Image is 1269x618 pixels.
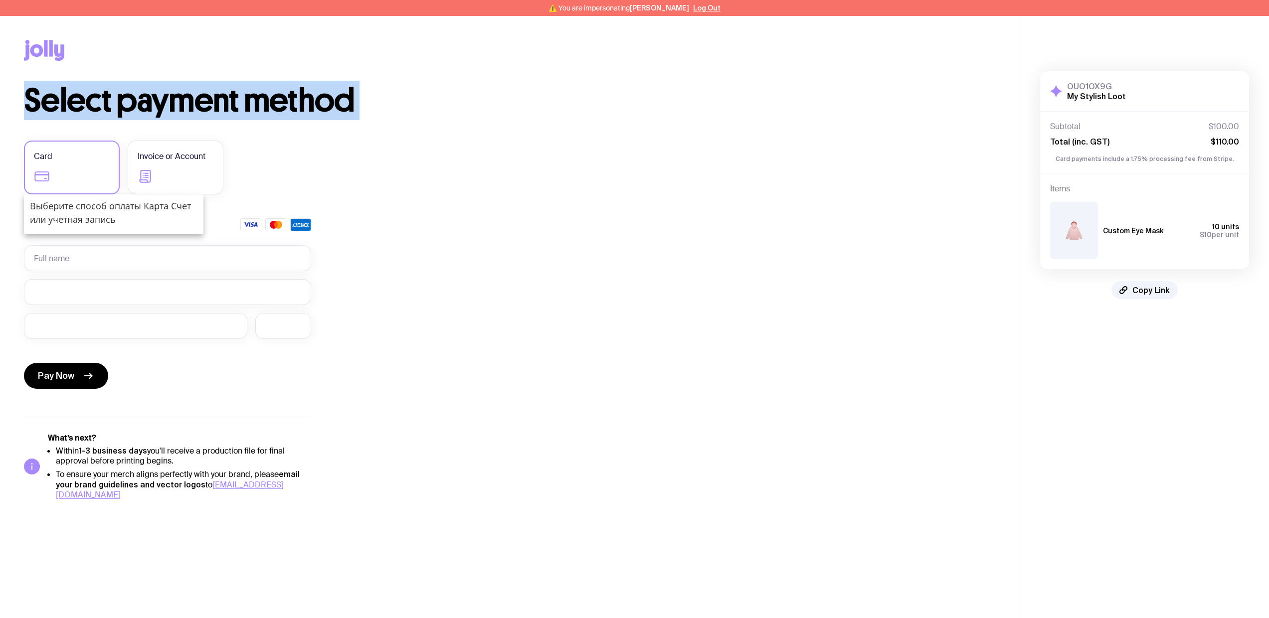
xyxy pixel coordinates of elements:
span: Subtotal [1050,122,1081,132]
span: [PERSON_NAME] [630,4,689,12]
button: Log Out [693,4,721,12]
span: Pay Now [38,370,74,382]
button: Copy Link [1111,281,1178,299]
span: Invoice or Account [138,151,205,162]
div: Выберите способ оплаты Карта Счет или учетная запись [24,194,203,234]
span: Copy Link [1132,285,1170,295]
span: $100.00 [1209,122,1239,132]
li: Within you'll receive a production file for final approval before printing begins. [56,446,311,466]
a: [EMAIL_ADDRESS][DOMAIN_NAME] [56,479,284,500]
span: ⚠️ You are impersonating [548,4,689,12]
h4: Items [1050,184,1239,194]
strong: 1-3 business days [79,446,147,455]
span: $110.00 [1211,137,1239,147]
span: Card [34,151,52,162]
h3: Custom Eye Mask [1103,227,1164,235]
iframe: Secure expiration date input frame [34,321,237,330]
input: Full name [24,245,311,271]
span: per unit [1200,231,1239,239]
h1: Select payment method [24,85,996,117]
h3: OUO1OX9G [1067,81,1126,91]
iframe: Secure card number input frame [34,287,301,297]
h2: My Stylish Loot [1067,91,1126,101]
span: 10 units [1212,223,1239,231]
button: Pay Now [24,363,108,389]
span: $10 [1200,231,1212,239]
span: Total (inc. GST) [1050,137,1109,147]
li: To ensure your merch aligns perfectly with your brand, please to [56,469,311,500]
p: Card payments include a 1.75% processing fee from Stripe. [1050,154,1239,163]
h5: What’s next? [48,433,311,443]
iframe: Secure CVC input frame [265,321,301,330]
strong: email your brand guidelines and vector logos [56,469,300,489]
